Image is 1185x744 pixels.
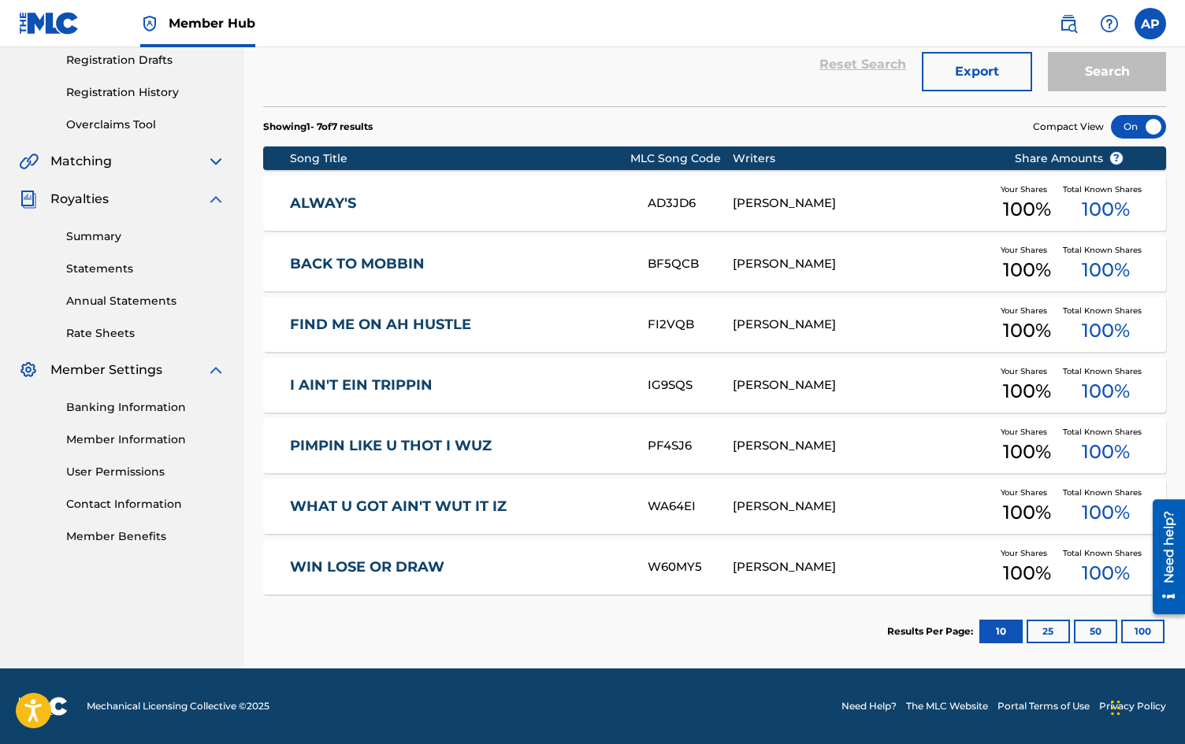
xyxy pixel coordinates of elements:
[169,14,255,32] span: Member Hub
[922,52,1032,91] button: Export
[66,84,225,101] a: Registration History
[1063,183,1148,195] span: Total Known Shares
[1001,487,1053,498] span: Your Shares
[1082,438,1130,466] span: 100 %
[733,194,990,213] div: [PERSON_NAME]
[906,699,988,713] a: The MLC Website
[1003,195,1051,224] span: 100 %
[19,190,38,209] img: Royalties
[733,437,990,455] div: [PERSON_NAME]
[1003,438,1051,466] span: 100 %
[66,293,225,309] a: Annual Statements
[648,498,734,516] div: WA64EI
[290,194,626,213] a: ALWAY'S
[140,14,159,33] img: Top Rightsholder
[1094,8,1125,39] div: Help
[1111,684,1120,731] div: Drag
[50,361,162,379] span: Member Settings
[630,150,734,167] div: MLC Song Code
[19,697,68,716] img: logo
[290,316,626,334] a: FIND ME ON AH HUSTLE
[1082,498,1130,527] span: 100 %
[19,12,80,35] img: MLC Logo
[1001,365,1053,377] span: Your Shares
[66,52,225,68] a: Registration Drafts
[66,228,225,245] a: Summary
[206,152,225,171] img: expand
[1003,377,1051,405] span: 100 %
[733,255,990,273] div: [PERSON_NAME]
[887,624,977,639] p: Results Per Page:
[1063,365,1148,377] span: Total Known Shares
[1063,487,1148,498] span: Total Known Shares
[648,255,734,273] div: BF5QCB
[648,558,734,576] div: W60MY5
[1053,8,1084,39] a: Public Search
[19,152,39,171] img: Matching
[50,190,109,209] span: Royalties
[1003,559,1051,587] span: 100 %
[1063,426,1148,438] span: Total Known Shares
[1001,305,1053,316] span: Your Shares
[1106,668,1185,744] iframe: Chat Widget
[1141,494,1185,620] iframe: Resource Center
[733,316,990,334] div: [PERSON_NAME]
[66,528,225,545] a: Member Benefits
[19,361,38,379] img: Member Settings
[66,496,225,513] a: Contact Information
[1082,559,1130,587] span: 100 %
[1121,620,1165,643] button: 100
[1059,14,1078,33] img: search
[733,558,990,576] div: [PERSON_NAME]
[1135,8,1166,39] div: User Menu
[979,620,1023,643] button: 10
[1082,256,1130,284] span: 100 %
[290,498,626,516] a: WHAT U GOT AIN'T WUT IT IZ
[50,152,112,171] span: Matching
[1063,305,1148,316] span: Total Known Shares
[1003,256,1051,284] span: 100 %
[1027,620,1070,643] button: 25
[1063,547,1148,559] span: Total Known Shares
[648,376,734,394] div: IG9SQS
[1063,244,1148,256] span: Total Known Shares
[733,498,990,516] div: [PERSON_NAME]
[1001,547,1053,559] span: Your Shares
[1082,195,1130,224] span: 100 %
[841,699,897,713] a: Need Help?
[66,431,225,448] a: Member Information
[1033,120,1104,134] span: Compact View
[1100,14,1119,33] img: help
[997,699,1090,713] a: Portal Terms of Use
[648,194,734,213] div: AD3JD6
[66,399,225,416] a: Banking Information
[206,361,225,379] img: expand
[1001,426,1053,438] span: Your Shares
[290,437,626,455] a: PIMPIN LIKE U THOT I WUZ
[733,376,990,394] div: [PERSON_NAME]
[290,255,626,273] a: BACK TO MOBBIN
[1003,316,1051,345] span: 100 %
[648,437,734,455] div: PF4SJ6
[1015,150,1124,167] span: Share Amounts
[1001,244,1053,256] span: Your Shares
[290,558,626,576] a: WIN LOSE OR DRAW
[1001,183,1053,195] span: Your Shares
[66,117,225,133] a: Overclaims Tool
[87,699,269,713] span: Mechanical Licensing Collective © 2025
[206,190,225,209] img: expand
[1110,152,1123,165] span: ?
[66,325,225,342] a: Rate Sheets
[1082,377,1130,405] span: 100 %
[66,464,225,480] a: User Permissions
[1003,498,1051,527] span: 100 %
[1074,620,1117,643] button: 50
[263,120,373,134] p: Showing 1 - 7 of 7 results
[1099,699,1166,713] a: Privacy Policy
[290,376,626,394] a: I AIN'T EIN TRIPPIN
[66,261,225,277] a: Statements
[290,150,630,167] div: Song Title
